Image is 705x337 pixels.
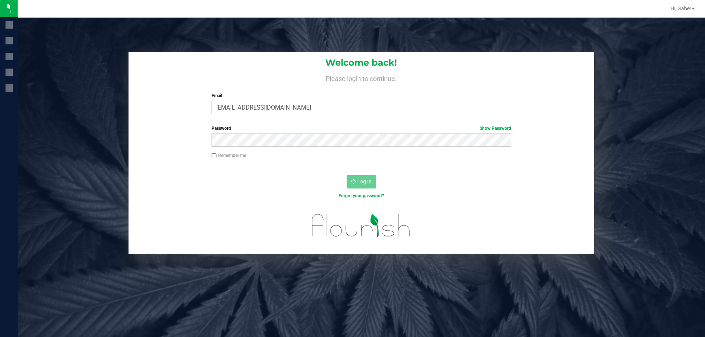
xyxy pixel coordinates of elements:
[357,179,372,184] span: Log In
[129,73,594,82] h4: Please login to continue.
[480,126,511,131] a: Show Password
[129,58,594,67] h1: Welcome back!
[347,175,376,188] button: Log In
[211,92,511,99] label: Email
[211,153,217,158] input: Remember me
[670,6,691,11] span: Hi, Gabe!
[211,152,246,159] label: Remember me
[211,126,231,131] span: Password
[339,193,384,198] a: Forgot your password?
[303,207,419,244] img: flourish_logo.svg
